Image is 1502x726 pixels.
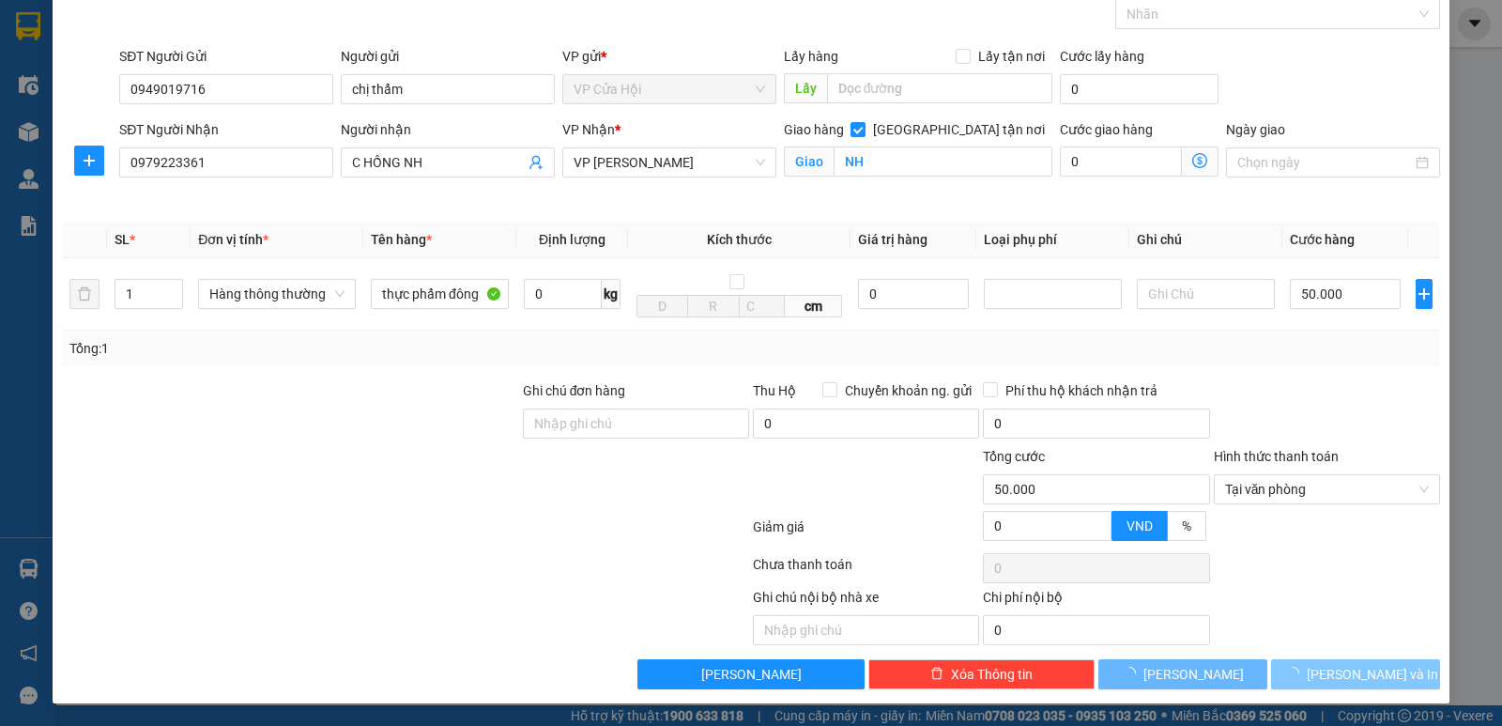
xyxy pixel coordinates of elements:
span: Tên hàng [371,232,432,247]
label: Cước giao hàng [1060,122,1153,137]
div: SĐT Người Gửi [119,46,333,67]
label: Ngày giao [1226,122,1285,137]
span: Phí thu hộ khách nhận trả [998,380,1165,401]
div: VP gửi [562,46,776,67]
span: cm [785,295,842,317]
input: D [636,295,688,317]
span: % [1182,518,1191,533]
button: [PERSON_NAME] [637,659,864,689]
span: Lấy [784,73,827,103]
button: plus [74,146,104,176]
span: Lấy hàng [784,49,838,64]
span: Định lượng [539,232,605,247]
span: Giao [784,147,834,177]
span: VP Cửa Hội [574,75,765,103]
th: Ghi chú [1129,222,1282,258]
span: [PERSON_NAME] [1143,664,1244,685]
span: Tại văn phòng [1225,475,1429,503]
span: Đơn vị tính [198,232,268,247]
input: Ghi Chú [1137,279,1275,309]
span: plus [75,153,103,168]
span: Xóa Thông tin [951,664,1033,685]
input: C [739,295,786,317]
div: Người nhận [341,119,555,140]
label: Ghi chú đơn hàng [523,383,626,398]
span: loading [1123,667,1143,680]
span: VND [1126,518,1153,533]
div: Tổng: 1 [69,338,581,359]
span: loading [1286,667,1307,680]
span: VP NGỌC HỒI [574,148,765,177]
input: Cước lấy hàng [1060,74,1218,104]
input: Ghi chú đơn hàng [523,409,749,439]
button: deleteXóa Thông tin [868,659,1095,689]
span: VP Nhận [562,122,615,137]
input: Cước giao hàng [1060,147,1182,177]
div: Chưa thanh toán [751,554,981,587]
div: Ghi chú nội bộ nhà xe [753,587,979,615]
span: user-add [529,155,544,170]
input: Dọc đường [827,73,1053,103]
input: R [687,295,739,317]
input: VD: Bàn, Ghế [371,279,509,309]
span: plus [1417,286,1432,301]
div: Giảm giá [751,517,981,549]
div: Người gửi [341,46,555,67]
span: delete [930,667,943,682]
label: Hình thức thanh toán [1214,449,1339,464]
span: Lấy tận nơi [971,46,1052,67]
button: [PERSON_NAME] và In [1271,659,1440,689]
div: SĐT Người Nhận [119,119,333,140]
span: kg [602,279,621,309]
button: [PERSON_NAME] [1098,659,1267,689]
span: SL [115,232,130,247]
span: Cước hàng [1290,232,1355,247]
span: Kích thước [707,232,772,247]
span: Thu Hộ [753,383,796,398]
span: Giao hàng [784,122,844,137]
span: [PERSON_NAME] và In [1307,664,1438,685]
button: delete [69,279,100,309]
input: Ngày giao [1237,152,1412,173]
span: [GEOGRAPHIC_DATA] tận nơi [866,119,1052,140]
span: Hàng thông thường [209,280,345,308]
span: Giá trị hàng [858,232,927,247]
span: Chuyển khoản ng. gửi [837,380,979,401]
div: Chi phí nội bộ [983,587,1209,615]
input: 0 [858,279,969,309]
span: [PERSON_NAME] [701,664,802,685]
th: Loại phụ phí [976,222,1129,258]
span: Tổng cước [983,449,1045,464]
input: Nhập ghi chú [753,615,979,645]
input: Giao tận nơi [834,147,1053,177]
span: dollar-circle [1192,153,1207,168]
button: plus [1416,279,1433,309]
label: Cước lấy hàng [1060,49,1144,64]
